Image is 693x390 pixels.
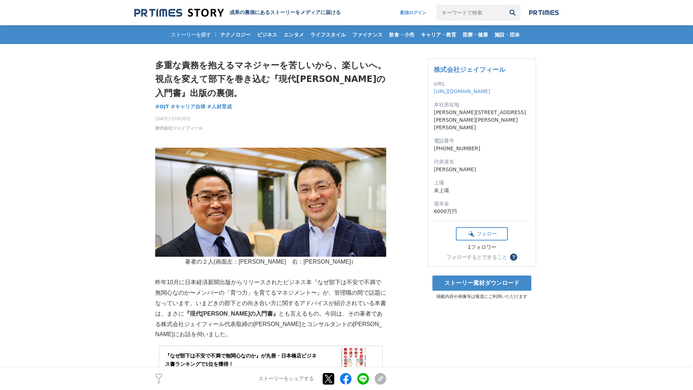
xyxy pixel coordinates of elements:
a: 医療・健康 [460,25,491,44]
h2: 成果の裏側にあるストーリーをメディアに届ける [230,9,341,16]
a: ストーリー素材ダウンロード [432,276,531,291]
a: 『なぜ部下は不安で不満で無関心なのか』が丸善・日本橋店ビジネス書ランキングで1位を獲得！PR TIMES [159,346,383,385]
strong: 『現代[PERSON_NAME]の入門書』 [184,311,279,317]
a: キャリア・教育 [418,25,459,44]
dd: 6000万円 [434,208,530,215]
p: 2 [155,380,162,384]
img: thumbnail_ca754d40-1dcf-11f0-bf10-71b9ef27acc1.jpg [155,148,386,257]
a: #OJT [155,103,169,110]
dd: 未上場 [434,187,530,194]
button: フォロー [456,227,508,240]
dt: URL [434,80,530,88]
a: #人材育成 [207,103,232,110]
span: ビジネス [254,31,280,38]
a: #キャリア自律 [171,103,205,110]
dd: [PHONE_NUMBER] [434,145,530,152]
p: 掲載内容や画像等は報道にご利用いただけます [428,294,536,300]
button: 検索 [505,5,520,21]
img: prtimes [529,10,559,16]
a: 株式会社ジェイフィール [155,125,203,131]
p: ストーリーをシェアする [258,376,314,382]
div: フォローするとできること [446,255,507,260]
a: 株式会社ジェイフィール [434,66,505,73]
span: 医療・健康 [460,31,491,38]
a: 成果の裏側にあるストーリーをメディアに届ける 成果の裏側にあるストーリーをメディアに届ける [134,8,341,18]
span: ファイナンス [349,31,385,38]
dt: 代表者名 [434,158,530,166]
span: [DATE] 07時30分 [155,116,203,122]
h1: 多重な責務を抱えるマネジャーを苦しいから、楽しいへ。視点を変えて部下を巻き込む『現代[PERSON_NAME]の入門書』出版の裏側。 [155,58,386,100]
input: キーワードで検索 [436,5,505,21]
p: 著者の２人(画面左：[PERSON_NAME] 右：[PERSON_NAME]） [155,257,386,267]
a: 配信ログイン [393,5,433,21]
img: 成果の裏側にあるストーリーをメディアに届ける [134,8,224,18]
dt: 本社所在地 [434,101,530,109]
dt: 上場 [434,179,530,187]
span: ？ [511,255,516,260]
a: [URL][DOMAIN_NAME] [434,88,490,94]
p: 昨年10月に日本経済新聞出版からリリースされたビジネス本『なぜ部下は不安で不満で無関心なのか〜メンバーの「育つ力」を育てるマネジメント〜』が、管理職の間で話題になっています。いまどきの部下との向... [155,277,386,340]
span: ライフスタイル [308,31,349,38]
button: ？ [510,253,517,261]
div: 『なぜ部下は不安で不満で無関心なのか』が丸善・日本橋店ビジネス書ランキングで1位を獲得！ [165,352,319,368]
span: エンタメ [281,31,307,38]
span: キャリア・教育 [418,31,459,38]
a: 施設・団体 [492,25,523,44]
dt: 資本金 [434,200,530,208]
a: ファイナンス [349,25,385,44]
div: 1フォロワー [456,244,508,251]
dd: [PERSON_NAME][STREET_ADDRESS][PERSON_NAME][PERSON_NAME][PERSON_NAME] [434,109,530,131]
span: テクノロジー [217,31,253,38]
a: テクノロジー [217,25,253,44]
a: ビジネス [254,25,280,44]
a: エンタメ [281,25,307,44]
dt: 電話番号 [434,137,530,145]
dd: [PERSON_NAME] [434,166,530,173]
a: 飲食・小売 [386,25,417,44]
span: 施設・団体 [492,31,523,38]
span: 飲食・小売 [386,31,417,38]
a: ライフスタイル [308,25,349,44]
